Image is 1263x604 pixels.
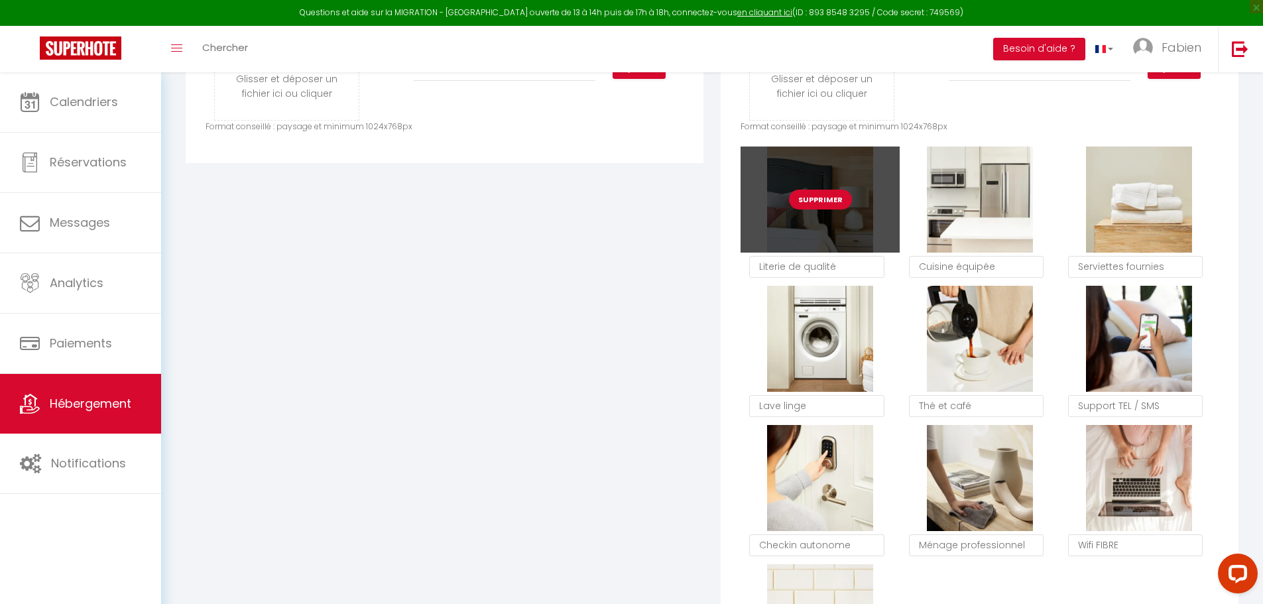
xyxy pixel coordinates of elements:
[202,40,248,54] span: Chercher
[1207,548,1263,604] iframe: LiveChat chat widget
[40,36,121,60] img: Super Booking
[50,274,103,291] span: Analytics
[737,7,792,18] a: en cliquant ici
[51,455,126,471] span: Notifications
[50,93,118,110] span: Calendriers
[50,154,127,170] span: Réservations
[993,38,1085,60] button: Besoin d'aide ?
[1133,38,1153,58] img: ...
[741,121,1219,133] p: Format conseillé : paysage et minimum 1024x768px
[206,121,684,133] p: Format conseillé : paysage et minimum 1024x768px
[1232,40,1248,57] img: logout
[192,26,258,72] a: Chercher
[1162,39,1201,56] span: Fabien
[50,395,131,412] span: Hébergement
[50,214,110,231] span: Messages
[50,335,112,351] span: Paiements
[1123,26,1218,72] a: ... Fabien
